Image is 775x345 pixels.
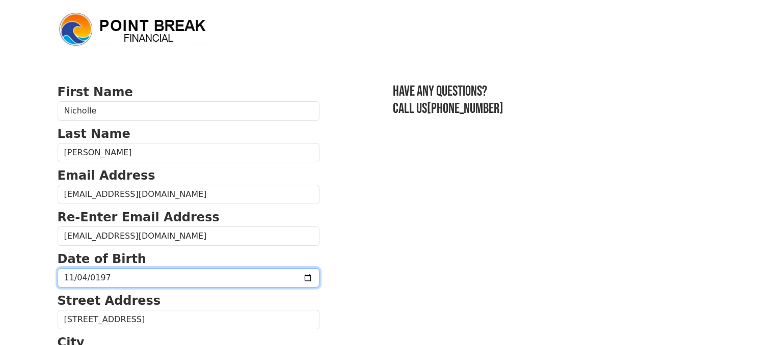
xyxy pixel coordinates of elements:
[393,100,718,118] h3: Call us
[393,83,718,100] h3: Have any questions?
[58,185,319,204] input: Email Address
[58,143,319,162] input: Last Name
[58,127,130,141] strong: Last Name
[58,252,146,266] strong: Date of Birth
[58,168,155,183] strong: Email Address
[58,226,319,246] input: Re-Enter Email Address
[58,294,161,308] strong: Street Address
[58,310,319,329] input: Street Address
[58,85,133,99] strong: First Name
[58,210,220,224] strong: Re-Enter Email Address
[58,11,210,48] img: logo.png
[427,100,503,117] a: [PHONE_NUMBER]
[58,101,319,121] input: First Name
